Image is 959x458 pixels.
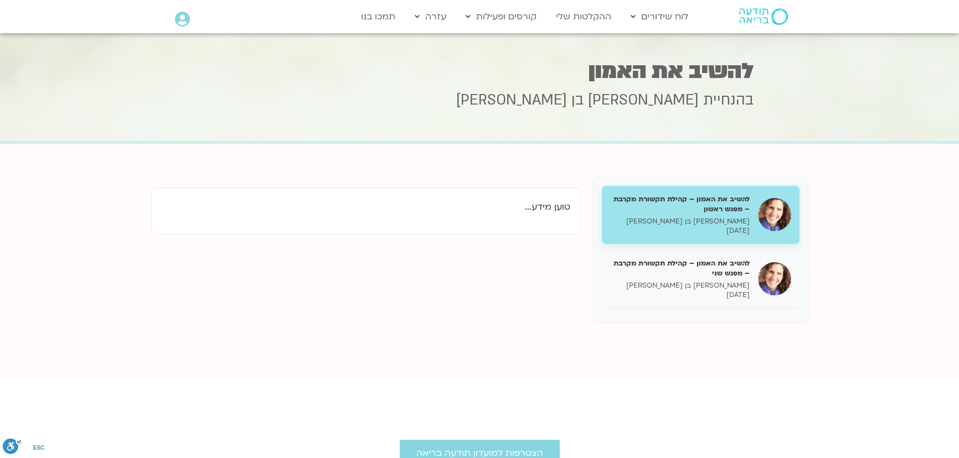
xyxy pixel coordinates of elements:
h1: להשיב את האמון [205,60,754,82]
img: תודעה בריאה [739,8,788,25]
a: לוח שידורים [625,6,694,27]
a: תמכו בנו [355,6,401,27]
a: ההקלטות שלי [550,6,617,27]
span: [PERSON_NAME] בן [PERSON_NAME] [456,90,699,110]
span: בהנחיית [703,90,754,110]
p: [DATE] [610,226,750,236]
span: הצטרפות למועדון תודעה בריאה [416,448,543,458]
h5: להשיב את האמון – קהילת תקשורת מקרבת – מפגש שני [610,258,750,278]
p: טוען מידע... [163,200,570,215]
a: קורסים ופעילות [460,6,542,27]
img: להשיב את האמון – קהילת תקשורת מקרבת – מפגש שני [758,262,791,295]
h5: להשיב את האמון – קהילת תקשורת מקרבת – מפגש ראשון [610,194,750,214]
p: [PERSON_NAME] בן [PERSON_NAME] [610,281,750,290]
a: עזרה [409,6,452,27]
img: להשיב את האמון – קהילת תקשורת מקרבת – מפגש ראשון [758,198,791,231]
p: [DATE] [610,290,750,300]
p: [PERSON_NAME] בן [PERSON_NAME] [610,217,750,226]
